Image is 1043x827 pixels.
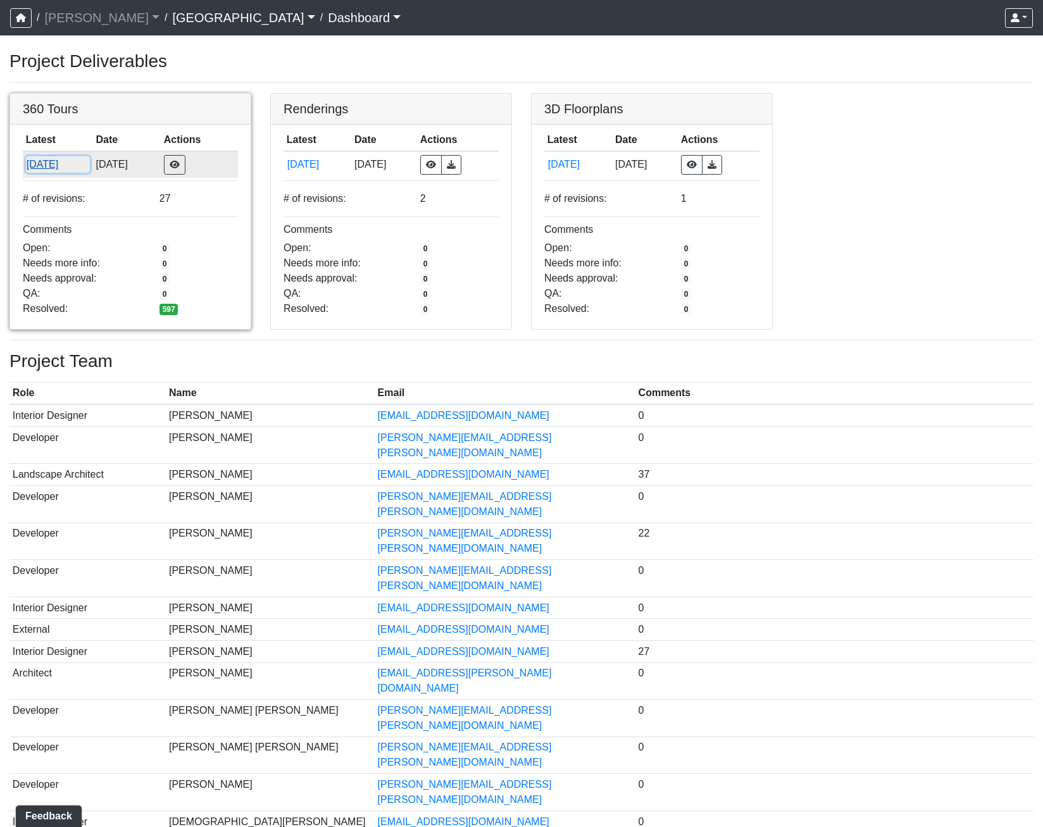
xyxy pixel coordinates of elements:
[635,485,1034,523] td: 0
[635,464,1034,486] td: 37
[9,351,1034,372] h3: Project Team
[166,523,375,560] td: [PERSON_NAME]
[635,737,1034,774] td: 0
[166,774,375,811] td: [PERSON_NAME]
[9,662,166,700] td: Architect
[635,383,1034,405] th: Comments
[26,156,90,173] button: [DATE]
[9,560,166,597] td: Developer
[315,5,328,30] span: /
[9,426,166,464] td: Developer
[284,151,351,178] td: avFcituVdTN5TeZw4YvRD7
[378,469,549,480] a: [EMAIL_ADDRESS][DOMAIN_NAME]
[635,640,1034,662] td: 27
[166,619,375,641] td: [PERSON_NAME]
[378,565,552,591] a: [PERSON_NAME][EMAIL_ADDRESS][PERSON_NAME][DOMAIN_NAME]
[44,5,159,30] a: [PERSON_NAME]
[378,410,549,421] a: [EMAIL_ADDRESS][DOMAIN_NAME]
[635,597,1034,619] td: 0
[328,5,401,30] a: Dashboard
[159,5,172,30] span: /
[378,742,552,768] a: [PERSON_NAME][EMAIL_ADDRESS][PERSON_NAME][DOMAIN_NAME]
[9,523,166,560] td: Developer
[544,151,612,178] td: m6gPHqeE6DJAjJqz47tRiF
[378,816,549,827] a: [EMAIL_ADDRESS][DOMAIN_NAME]
[166,700,375,737] td: [PERSON_NAME] [PERSON_NAME]
[166,383,375,405] th: Name
[547,156,609,173] button: [DATE]
[166,597,375,619] td: [PERSON_NAME]
[166,404,375,426] td: [PERSON_NAME]
[172,5,315,30] a: [GEOGRAPHIC_DATA]
[166,485,375,523] td: [PERSON_NAME]
[635,404,1034,426] td: 0
[9,774,166,811] td: Developer
[9,485,166,523] td: Developer
[9,619,166,641] td: External
[378,491,552,517] a: [PERSON_NAME][EMAIL_ADDRESS][PERSON_NAME][DOMAIN_NAME]
[166,560,375,597] td: [PERSON_NAME]
[635,426,1034,464] td: 0
[635,700,1034,737] td: 0
[378,779,552,805] a: [PERSON_NAME][EMAIL_ADDRESS][PERSON_NAME][DOMAIN_NAME]
[635,619,1034,641] td: 0
[9,383,166,405] th: Role
[378,432,552,458] a: [PERSON_NAME][EMAIL_ADDRESS][PERSON_NAME][DOMAIN_NAME]
[9,404,166,426] td: Interior Designer
[378,705,552,731] a: [PERSON_NAME][EMAIL_ADDRESS][PERSON_NAME][DOMAIN_NAME]
[635,774,1034,811] td: 0
[9,737,166,774] td: Developer
[9,802,84,827] iframe: Ybug feedback widget
[635,523,1034,560] td: 22
[375,383,635,405] th: Email
[9,640,166,662] td: Interior Designer
[166,662,375,700] td: [PERSON_NAME]
[9,464,166,486] td: Landscape Architect
[9,597,166,619] td: Interior Designer
[378,624,549,635] a: [EMAIL_ADDRESS][DOMAIN_NAME]
[9,700,166,737] td: Developer
[166,464,375,486] td: [PERSON_NAME]
[166,426,375,464] td: [PERSON_NAME]
[378,602,549,613] a: [EMAIL_ADDRESS][DOMAIN_NAME]
[9,51,1034,72] h3: Project Deliverables
[378,646,549,657] a: [EMAIL_ADDRESS][DOMAIN_NAME]
[635,662,1034,700] td: 0
[635,560,1034,597] td: 0
[166,640,375,662] td: [PERSON_NAME]
[166,737,375,774] td: [PERSON_NAME] [PERSON_NAME]
[378,668,552,693] a: [EMAIL_ADDRESS][PERSON_NAME][DOMAIN_NAME]
[23,151,93,178] td: 93VtKPcPFWh8z7vX4wXbQP
[32,5,44,30] span: /
[287,156,349,173] button: [DATE]
[378,528,552,554] a: [PERSON_NAME][EMAIL_ADDRESS][PERSON_NAME][DOMAIN_NAME]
